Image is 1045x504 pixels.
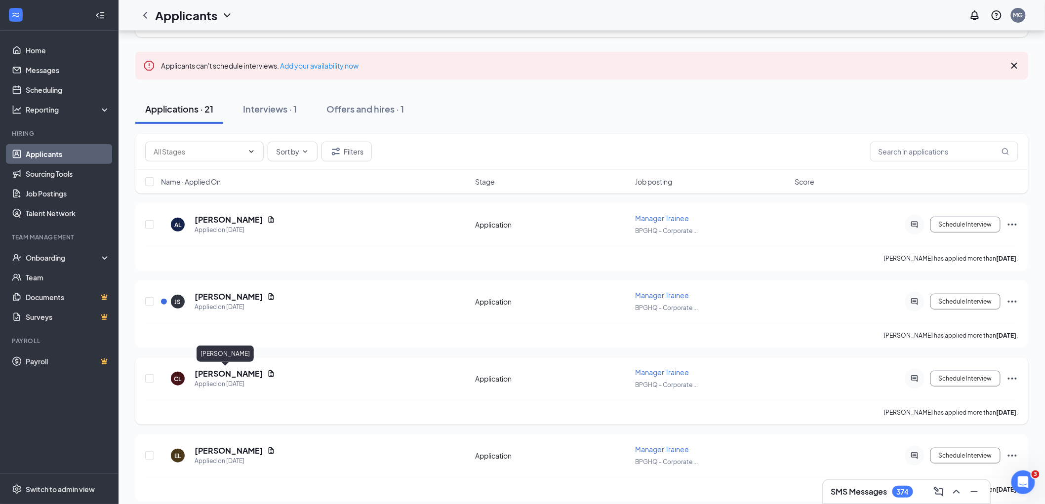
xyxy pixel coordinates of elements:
[951,486,963,498] svg: ChevronUp
[26,80,110,100] a: Scheduling
[267,370,275,378] svg: Document
[991,9,1003,21] svg: QuestionInfo
[195,291,263,302] h5: [PERSON_NAME]
[997,409,1017,416] b: [DATE]
[930,294,1001,310] button: Schedule Interview
[11,10,21,20] svg: WorkstreamLogo
[175,452,181,460] div: EL
[326,103,404,115] div: Offers and hires · 1
[155,7,217,24] h1: Applicants
[195,379,275,389] div: Applied on [DATE]
[267,293,275,301] svg: Document
[1013,11,1023,19] div: MG
[267,447,275,455] svg: Document
[931,484,947,500] button: ComposeMessage
[26,144,110,164] a: Applicants
[26,60,110,80] a: Messages
[161,61,359,70] span: Applicants can't schedule interviews.
[949,484,965,500] button: ChevronUp
[635,214,689,223] span: Manager Trainee
[26,203,110,223] a: Talent Network
[26,184,110,203] a: Job Postings
[635,291,689,300] span: Manager Trainee
[195,302,275,312] div: Applied on [DATE]
[909,221,921,229] svg: ActiveChat
[1008,60,1020,72] svg: Cross
[997,486,1017,493] b: [DATE]
[301,148,309,155] svg: ChevronDown
[969,9,981,21] svg: Notifications
[26,105,111,115] div: Reporting
[997,332,1017,339] b: [DATE]
[26,164,110,184] a: Sourcing Tools
[139,9,151,21] svg: ChevronLeft
[475,297,629,307] div: Application
[145,103,213,115] div: Applications · 21
[635,458,698,465] span: BPGHQ - Corporate ...
[1002,148,1009,155] svg: MagnifyingGlass
[276,148,299,155] span: Sort by
[174,221,181,229] div: AL
[26,287,110,307] a: DocumentsCrown
[635,177,672,187] span: Job posting
[635,227,698,234] span: BPGHQ - Corporate ...
[12,105,22,115] svg: Analysis
[635,445,689,454] span: Manager Trainee
[884,331,1018,340] p: [PERSON_NAME] has applied more than .
[1006,450,1018,462] svg: Ellipses
[997,255,1017,262] b: [DATE]
[635,304,698,311] span: BPGHQ - Corporate ...
[195,368,263,379] h5: [PERSON_NAME]
[909,452,921,460] svg: ActiveChat
[26,484,95,494] div: Switch to admin view
[795,177,815,187] span: Score
[635,381,698,388] span: BPGHQ - Corporate ...
[1006,373,1018,385] svg: Ellipses
[12,337,108,345] div: Payroll
[330,146,342,157] svg: Filter
[221,9,233,21] svg: ChevronDown
[12,233,108,241] div: Team Management
[26,40,110,60] a: Home
[475,220,629,230] div: Application
[12,484,22,494] svg: Settings
[280,61,359,70] a: Add your availability now
[870,142,1018,161] input: Search in applications
[195,214,263,225] h5: [PERSON_NAME]
[161,177,221,187] span: Name · Applied On
[197,346,254,362] div: [PERSON_NAME]
[475,451,629,461] div: Application
[243,103,297,115] div: Interviews · 1
[95,10,105,20] svg: Collapse
[174,375,182,383] div: CL
[26,253,102,263] div: Onboarding
[143,60,155,72] svg: Error
[930,448,1001,464] button: Schedule Interview
[1032,470,1040,478] span: 3
[930,217,1001,233] button: Schedule Interview
[26,351,110,371] a: PayrollCrown
[195,456,275,466] div: Applied on [DATE]
[26,268,110,287] a: Team
[247,148,255,155] svg: ChevronDown
[475,374,629,384] div: Application
[175,298,181,306] div: JS
[1011,470,1035,494] iframe: Intercom live chat
[26,307,110,327] a: SurveysCrown
[268,142,318,161] button: Sort byChevronDown
[195,445,263,456] h5: [PERSON_NAME]
[930,371,1001,387] button: Schedule Interview
[12,129,108,138] div: Hiring
[195,225,275,235] div: Applied on [DATE]
[884,254,1018,263] p: [PERSON_NAME] has applied more than .
[1006,219,1018,231] svg: Ellipses
[267,216,275,224] svg: Document
[12,253,22,263] svg: UserCheck
[154,146,243,157] input: All Stages
[1006,296,1018,308] svg: Ellipses
[897,488,909,496] div: 374
[475,177,495,187] span: Stage
[909,298,921,306] svg: ActiveChat
[909,375,921,383] svg: ActiveChat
